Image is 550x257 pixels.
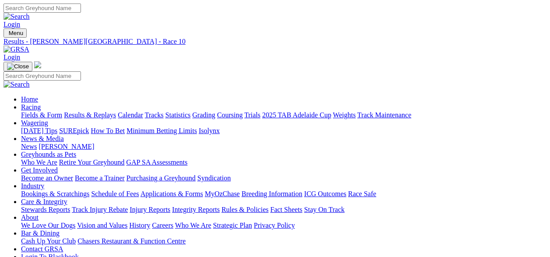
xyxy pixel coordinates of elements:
[39,143,94,150] a: [PERSON_NAME]
[75,174,125,182] a: Become a Trainer
[175,222,211,229] a: Who We Are
[4,38,546,46] a: Results - [PERSON_NAME][GEOGRAPHIC_DATA] - Race 10
[4,81,30,88] img: Search
[145,111,164,119] a: Tracks
[193,111,215,119] a: Grading
[213,222,252,229] a: Strategic Plan
[152,222,173,229] a: Careers
[21,174,73,182] a: Become an Owner
[348,190,376,197] a: Race Safe
[21,119,48,127] a: Wagering
[21,229,60,237] a: Bar & Dining
[21,166,58,174] a: Get Involved
[4,62,32,71] button: Toggle navigation
[21,111,62,119] a: Fields & Form
[21,127,546,135] div: Wagering
[21,143,546,151] div: News & Media
[21,206,546,214] div: Care & Integrity
[4,71,81,81] input: Search
[126,158,188,166] a: GAP SA Assessments
[21,190,546,198] div: Industry
[7,63,29,70] img: Close
[304,190,346,197] a: ICG Outcomes
[59,127,89,134] a: SUREpick
[21,127,57,134] a: [DATE] Tips
[129,222,150,229] a: History
[34,61,41,68] img: logo-grsa-white.png
[21,190,89,197] a: Bookings & Scratchings
[21,206,70,213] a: Stewards Reports
[91,190,139,197] a: Schedule of Fees
[357,111,411,119] a: Track Maintenance
[140,190,203,197] a: Applications & Forms
[217,111,243,119] a: Coursing
[21,111,546,119] div: Racing
[221,206,269,213] a: Rules & Policies
[4,4,81,13] input: Search
[21,135,64,142] a: News & Media
[21,214,39,221] a: About
[270,206,302,213] a: Fact Sheets
[199,127,220,134] a: Isolynx
[262,111,331,119] a: 2025 TAB Adelaide Cup
[304,206,344,213] a: Stay On Track
[4,21,20,28] a: Login
[9,30,23,36] span: Menu
[21,237,76,245] a: Cash Up Your Club
[59,158,125,166] a: Retire Your Greyhound
[21,237,546,245] div: Bar & Dining
[21,222,75,229] a: We Love Our Dogs
[21,158,57,166] a: Who We Are
[21,182,44,190] a: Industry
[91,127,125,134] a: How To Bet
[333,111,356,119] a: Weights
[21,143,37,150] a: News
[205,190,240,197] a: MyOzChase
[242,190,302,197] a: Breeding Information
[21,103,41,111] a: Racing
[21,151,76,158] a: Greyhounds as Pets
[4,13,30,21] img: Search
[197,174,231,182] a: Syndication
[77,237,186,245] a: Chasers Restaurant & Function Centre
[165,111,191,119] a: Statistics
[4,53,20,61] a: Login
[21,95,38,103] a: Home
[72,206,128,213] a: Track Injury Rebate
[21,198,67,205] a: Care & Integrity
[254,222,295,229] a: Privacy Policy
[21,158,546,166] div: Greyhounds as Pets
[118,111,143,119] a: Calendar
[4,28,27,38] button: Toggle navigation
[130,206,170,213] a: Injury Reports
[21,222,546,229] div: About
[64,111,116,119] a: Results & Replays
[4,46,29,53] img: GRSA
[21,174,546,182] div: Get Involved
[244,111,260,119] a: Trials
[126,127,197,134] a: Minimum Betting Limits
[172,206,220,213] a: Integrity Reports
[21,245,63,253] a: Contact GRSA
[126,174,196,182] a: Purchasing a Greyhound
[77,222,127,229] a: Vision and Values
